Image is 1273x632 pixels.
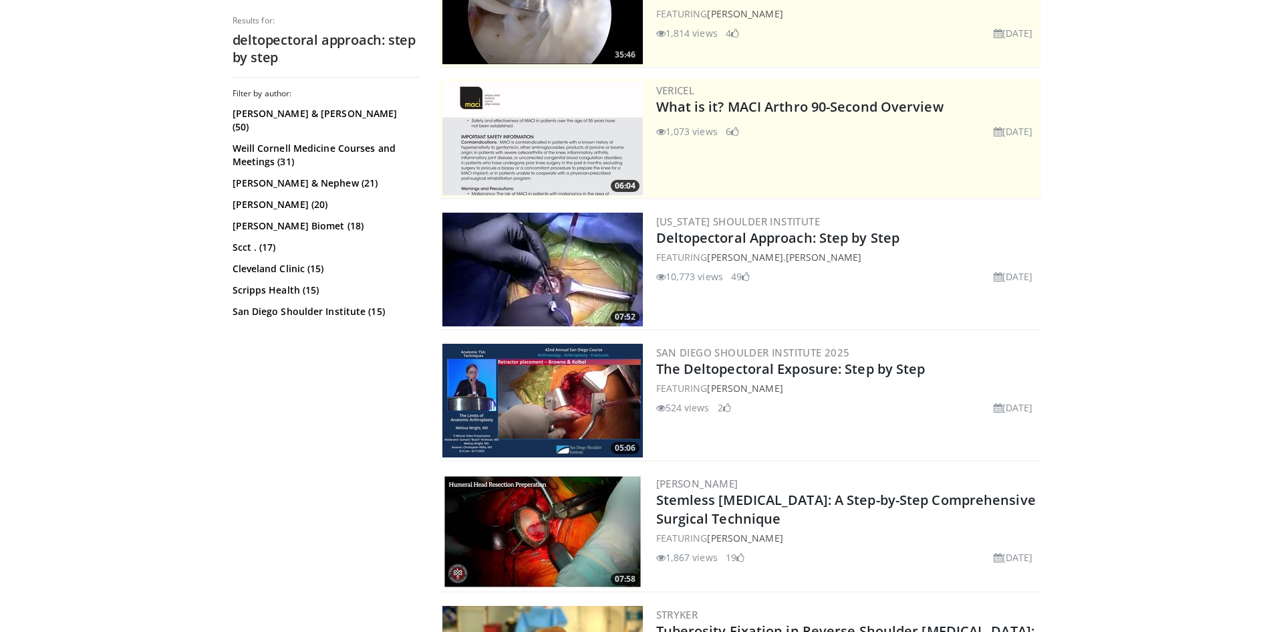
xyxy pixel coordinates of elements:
[656,270,723,284] li: 10,773 views
[442,82,643,195] img: aa6cc8ed-3dbf-4b6a-8d82-4a06f68b6688.300x170_q85_crop-smart_upscale.jpg
[233,262,416,276] a: Cleveland Clinic (15)
[656,84,695,97] a: Vericel
[656,550,718,564] li: 1,867 views
[233,107,416,134] a: [PERSON_NAME] & [PERSON_NAME] (50)
[707,532,783,544] a: [PERSON_NAME]
[731,270,750,284] li: 49
[656,381,1038,395] div: FEATURING
[994,26,1033,40] li: [DATE]
[786,251,861,264] a: [PERSON_NAME]
[611,49,640,61] span: 35:46
[233,284,416,297] a: Scripps Health (15)
[656,531,1038,545] div: FEATURING
[233,198,416,211] a: [PERSON_NAME] (20)
[994,124,1033,138] li: [DATE]
[994,270,1033,284] li: [DATE]
[656,401,710,415] li: 524 views
[707,251,783,264] a: [PERSON_NAME]
[656,491,1036,528] a: Stemless [MEDICAL_DATA]: A Step-by-Step Comprehensive Surgical Technique
[718,401,731,415] li: 2
[707,382,783,395] a: [PERSON_NAME]
[656,7,1038,21] div: FEATURING
[442,344,643,457] img: 07236c1f-99bd-4bfb-8c12-a7a92069096d.300x170_q85_crop-smart_upscale.jpg
[726,550,744,564] li: 19
[442,82,643,195] a: 06:04
[656,229,900,247] a: Deltopectoral Approach: Step by Step
[656,98,944,116] a: What is it? MACI Arthro 90-Second Overview
[611,180,640,192] span: 06:04
[726,26,739,40] li: 4
[442,475,643,589] img: ee559304-fefc-4441-9d2e-2a09b953164c.300x170_q85_crop-smart_upscale.jpg
[656,250,1038,264] div: FEATURING ,
[442,475,643,589] a: 07:58
[994,401,1033,415] li: [DATE]
[233,219,416,233] a: [PERSON_NAME] Biomet (18)
[656,346,850,359] a: San Diego Shoulder Institute 2025
[442,213,643,326] a: 07:52
[611,442,640,454] span: 05:06
[994,550,1033,564] li: [DATE]
[656,26,718,40] li: 1,814 views
[442,344,643,457] a: 05:06
[233,88,420,99] h3: Filter by author:
[707,7,783,20] a: [PERSON_NAME]
[656,124,718,138] li: 1,073 views
[656,215,821,228] a: [US_STATE] Shoulder Institute
[233,305,416,318] a: San Diego Shoulder Institute (15)
[442,213,643,326] img: 30ff5fa8-74f0-4d68-bca0-d108ed0a2cb7.300x170_q85_crop-smart_upscale.jpg
[656,360,926,378] a: The Deltopectoral Exposure: Step by Step
[233,15,420,26] p: Results for:
[233,241,416,254] a: Scct . (17)
[233,142,416,169] a: Weill Cornell Medicine Courses and Meetings (31)
[611,311,640,323] span: 07:52
[233,177,416,190] a: [PERSON_NAME] & Nephew (21)
[611,573,640,585] span: 07:58
[656,608,698,621] a: Stryker
[656,477,738,490] a: [PERSON_NAME]
[726,124,739,138] li: 6
[233,31,420,66] h2: deltopectoral approach: step by step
